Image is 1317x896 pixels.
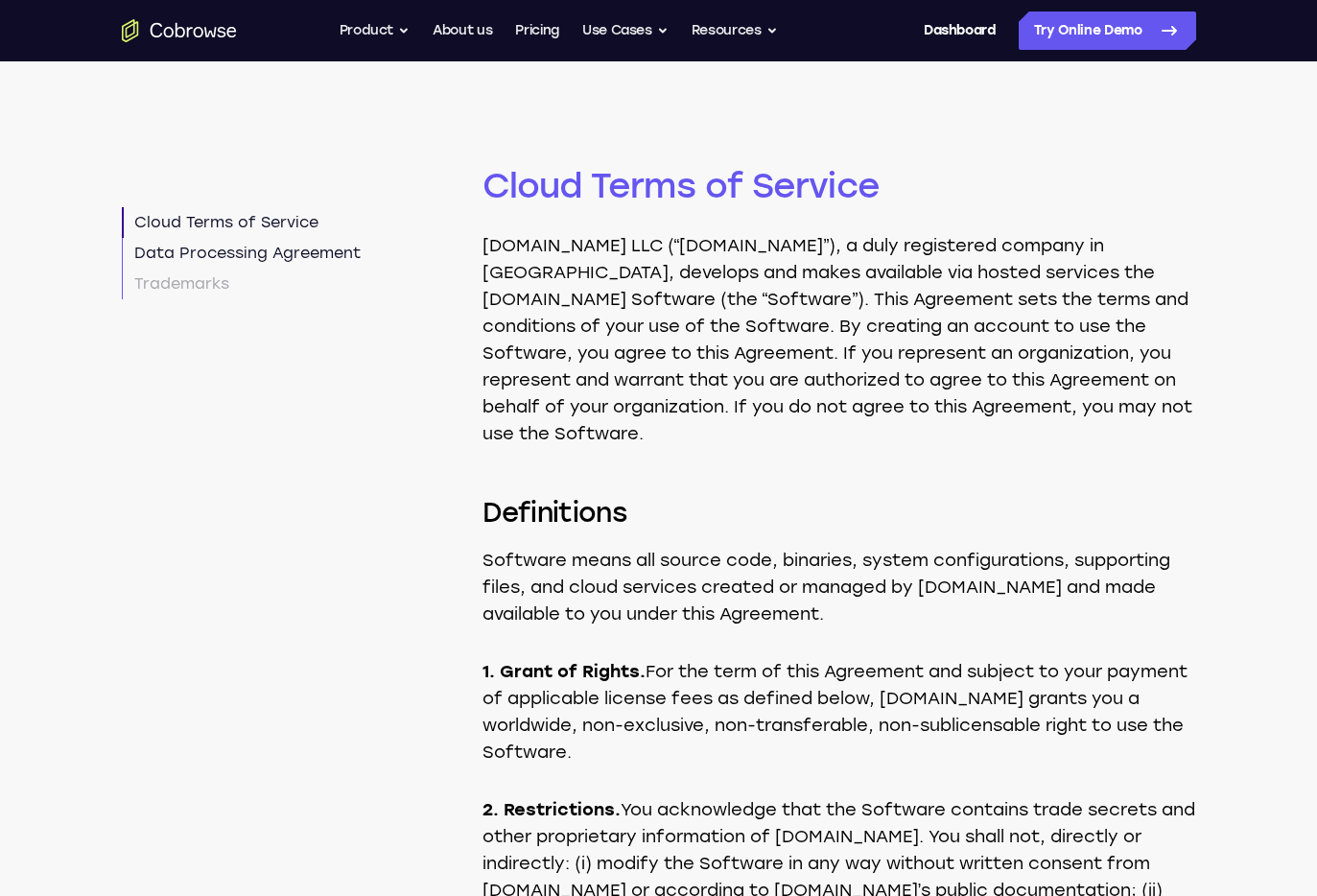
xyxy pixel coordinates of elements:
a: About us [433,12,492,50]
a: Trademarks [122,269,361,299]
a: Dashboard [924,12,996,50]
a: Cloud Terms of Service [122,207,361,238]
a: Pricing [515,12,559,50]
a: Go to the home page [122,19,237,42]
strong: 2. Restrictions. [482,799,621,820]
h3: Definitions [482,493,1196,531]
p: [DOMAIN_NAME] LLC (“[DOMAIN_NAME]”), a duly registered company in [GEOGRAPHIC_DATA], develops and... [482,232,1196,447]
strong: 1. Grant of Rights. [482,661,646,682]
a: Data Processing Agreement [122,238,361,269]
p: Software means all source code, binaries, system configurations, supporting files, and cloud serv... [482,547,1196,627]
button: Product [340,12,411,50]
button: Resources [692,12,778,50]
a: Try Online Demo [1019,12,1196,50]
button: Use Cases [582,12,669,50]
p: For the term of this Agreement and subject to your payment of applicable license fees as defined ... [482,658,1196,766]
